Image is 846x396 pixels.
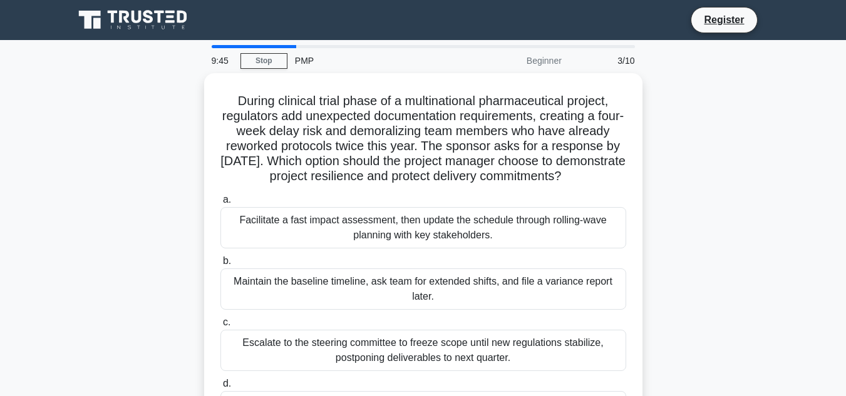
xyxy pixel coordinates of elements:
[696,12,751,28] a: Register
[223,317,230,327] span: c.
[220,330,626,371] div: Escalate to the steering committee to freeze scope until new regulations stabilize, postponing de...
[287,48,460,73] div: PMP
[569,48,642,73] div: 3/10
[219,93,627,185] h5: During clinical trial phase of a multinational pharmaceutical project, regulators add unexpected ...
[240,53,287,69] a: Stop
[223,378,231,388] span: d.
[460,48,569,73] div: Beginner
[223,194,231,205] span: a.
[223,255,231,266] span: b.
[220,268,626,310] div: Maintain the baseline timeline, ask team for extended shifts, and file a variance report later.
[204,48,240,73] div: 9:45
[220,207,626,248] div: Facilitate a fast impact assessment, then update the schedule through rolling-wave planning with ...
